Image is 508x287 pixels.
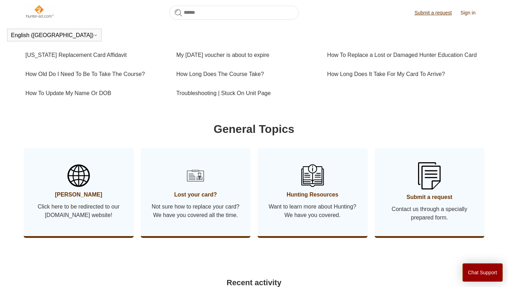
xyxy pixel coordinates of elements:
[462,263,503,282] button: Chat Support
[151,203,240,219] span: Not sure how to replace your card? We have you covered all the time.
[268,203,357,219] span: Want to learn more about Hunting? We have you covered.
[385,205,474,222] span: Contact us through a specially prepared form.
[327,65,478,84] a: How Long Does It Take For My Card To Arrive?
[67,164,90,187] img: 01HZPCYSBW5AHTQ31RY2D2VRJS
[176,84,317,103] a: Troubleshooting | Stuck On Unit Page
[418,162,441,189] img: 01HZPCYSSKB2GCFG1V3YA1JVB9
[25,84,166,103] a: How To Update My Name Or DOB
[301,164,324,187] img: 01HZPCYSN9AJKKHAEXNV8VQ106
[327,46,478,65] a: How To Replace a Lost or Damaged Hunter Education Card
[141,148,251,236] a: Lost your card? Not sure how to replace your card? We have you covered all the time.
[11,32,98,39] button: English ([GEOGRAPHIC_DATA])
[25,4,54,18] img: Hunter-Ed Help Center home page
[176,46,317,65] a: My [DATE] voucher is about to expire
[169,6,299,20] input: Search
[258,148,368,236] a: Hunting Resources Want to learn more about Hunting? We have you covered.
[25,65,166,84] a: How Old Do I Need To Be To Take The Course?
[151,191,240,199] span: Lost your card?
[34,191,123,199] span: [PERSON_NAME]
[415,9,459,17] a: Submit a request
[25,46,166,65] a: [US_STATE] Replacement Card Affidavit
[34,203,123,219] span: Click here to be redirected to our [DOMAIN_NAME] website!
[24,148,134,236] a: [PERSON_NAME] Click here to be redirected to our [DOMAIN_NAME] website!
[375,148,485,236] a: Submit a request Contact us through a specially prepared form.
[184,164,207,187] img: 01HZPCYSH6ZB6VTWVB6HCD0F6B
[268,191,357,199] span: Hunting Resources
[176,65,317,84] a: How Long Does The Course Take?
[460,9,483,17] a: Sign in
[25,121,483,137] h1: General Topics
[385,193,474,201] span: Submit a request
